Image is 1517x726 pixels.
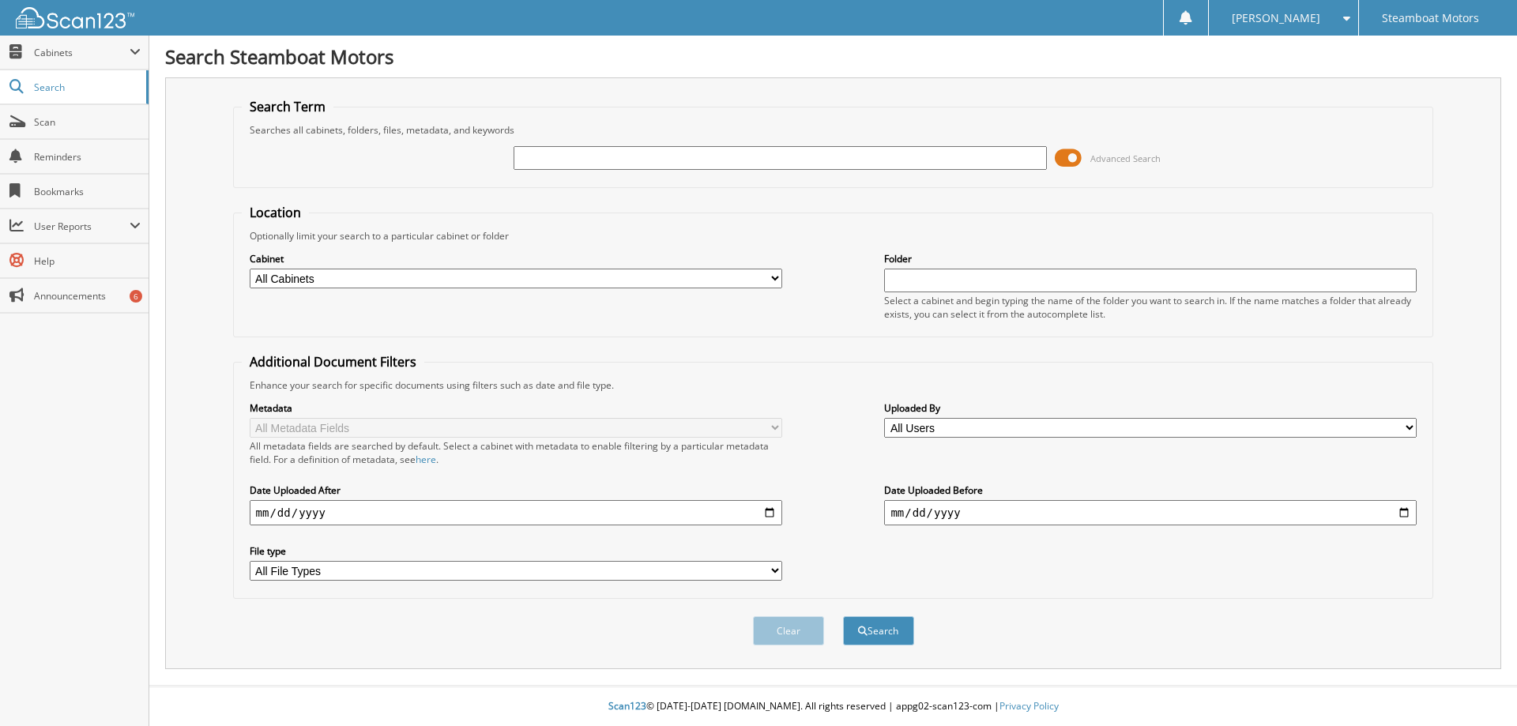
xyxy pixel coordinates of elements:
span: Steamboat Motors [1382,13,1479,23]
span: Scan123 [608,699,646,713]
h1: Search Steamboat Motors [165,43,1501,70]
div: © [DATE]-[DATE] [DOMAIN_NAME]. All rights reserved | appg02-scan123-com | [149,687,1517,726]
span: Advanced Search [1090,152,1161,164]
a: here [416,453,436,466]
span: User Reports [34,220,130,233]
div: Searches all cabinets, folders, files, metadata, and keywords [242,123,1425,137]
label: File type [250,544,782,558]
span: Cabinets [34,46,130,59]
div: Select a cabinet and begin typing the name of the folder you want to search in. If the name match... [884,294,1417,321]
div: All metadata fields are searched by default. Select a cabinet with metadata to enable filtering b... [250,439,782,466]
button: Clear [753,616,824,645]
label: Date Uploaded Before [884,483,1417,497]
div: Enhance your search for specific documents using filters such as date and file type. [242,378,1425,392]
label: Uploaded By [884,401,1417,415]
button: Search [843,616,914,645]
span: Scan [34,115,141,129]
label: Cabinet [250,252,782,265]
label: Metadata [250,401,782,415]
input: end [884,500,1417,525]
span: Bookmarks [34,185,141,198]
div: 6 [130,290,142,303]
div: Optionally limit your search to a particular cabinet or folder [242,229,1425,243]
span: Announcements [34,289,141,303]
a: Privacy Policy [999,699,1059,713]
span: Help [34,254,141,268]
input: start [250,500,782,525]
img: scan123-logo-white.svg [16,7,134,28]
label: Folder [884,252,1417,265]
span: Reminders [34,150,141,164]
legend: Location [242,204,309,221]
legend: Additional Document Filters [242,353,424,371]
span: [PERSON_NAME] [1232,13,1320,23]
span: Search [34,81,138,94]
label: Date Uploaded After [250,483,782,497]
legend: Search Term [242,98,333,115]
